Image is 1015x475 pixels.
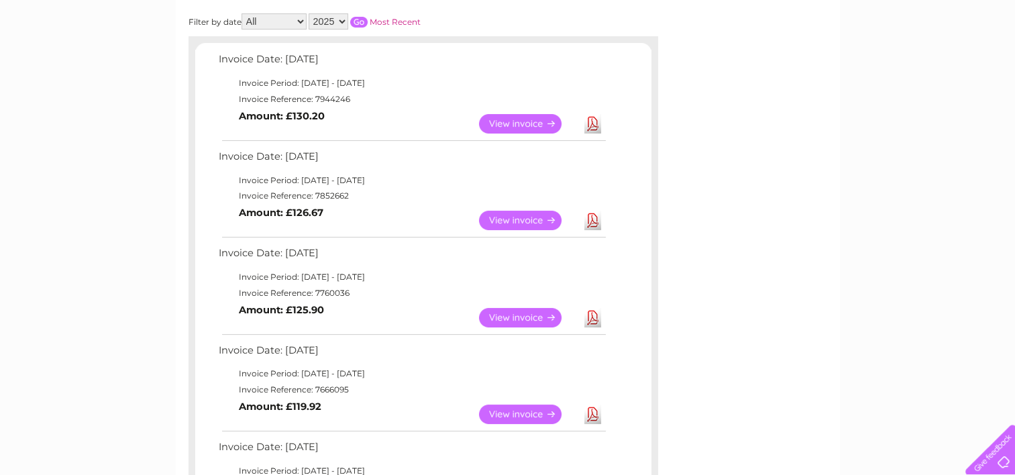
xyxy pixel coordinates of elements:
[215,269,608,285] td: Invoice Period: [DATE] - [DATE]
[215,285,608,301] td: Invoice Reference: 7760036
[370,17,421,27] a: Most Recent
[215,341,608,366] td: Invoice Date: [DATE]
[239,401,321,413] b: Amount: £119.92
[215,91,608,107] td: Invoice Reference: 7944246
[215,172,608,189] td: Invoice Period: [DATE] - [DATE]
[584,405,601,424] a: Download
[479,308,578,327] a: View
[812,57,842,67] a: Energy
[215,382,608,398] td: Invoice Reference: 7666095
[479,211,578,230] a: View
[850,57,890,67] a: Telecoms
[215,50,608,75] td: Invoice Date: [DATE]
[779,57,804,67] a: Water
[215,188,608,204] td: Invoice Reference: 7852662
[926,57,959,67] a: Contact
[215,366,608,382] td: Invoice Period: [DATE] - [DATE]
[584,114,601,134] a: Download
[215,148,608,172] td: Invoice Date: [DATE]
[239,207,323,219] b: Amount: £126.67
[584,211,601,230] a: Download
[36,35,104,76] img: logo.png
[215,244,608,269] td: Invoice Date: [DATE]
[239,304,324,316] b: Amount: £125.90
[215,75,608,91] td: Invoice Period: [DATE] - [DATE]
[898,57,918,67] a: Blog
[762,7,855,23] a: 0333 014 3131
[479,114,578,134] a: View
[189,13,541,30] div: Filter by date
[479,405,578,424] a: View
[971,57,1002,67] a: Log out
[191,7,825,65] div: Clear Business is a trading name of Verastar Limited (registered in [GEOGRAPHIC_DATA] No. 3667643...
[215,438,608,463] td: Invoice Date: [DATE]
[239,110,325,122] b: Amount: £130.20
[584,308,601,327] a: Download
